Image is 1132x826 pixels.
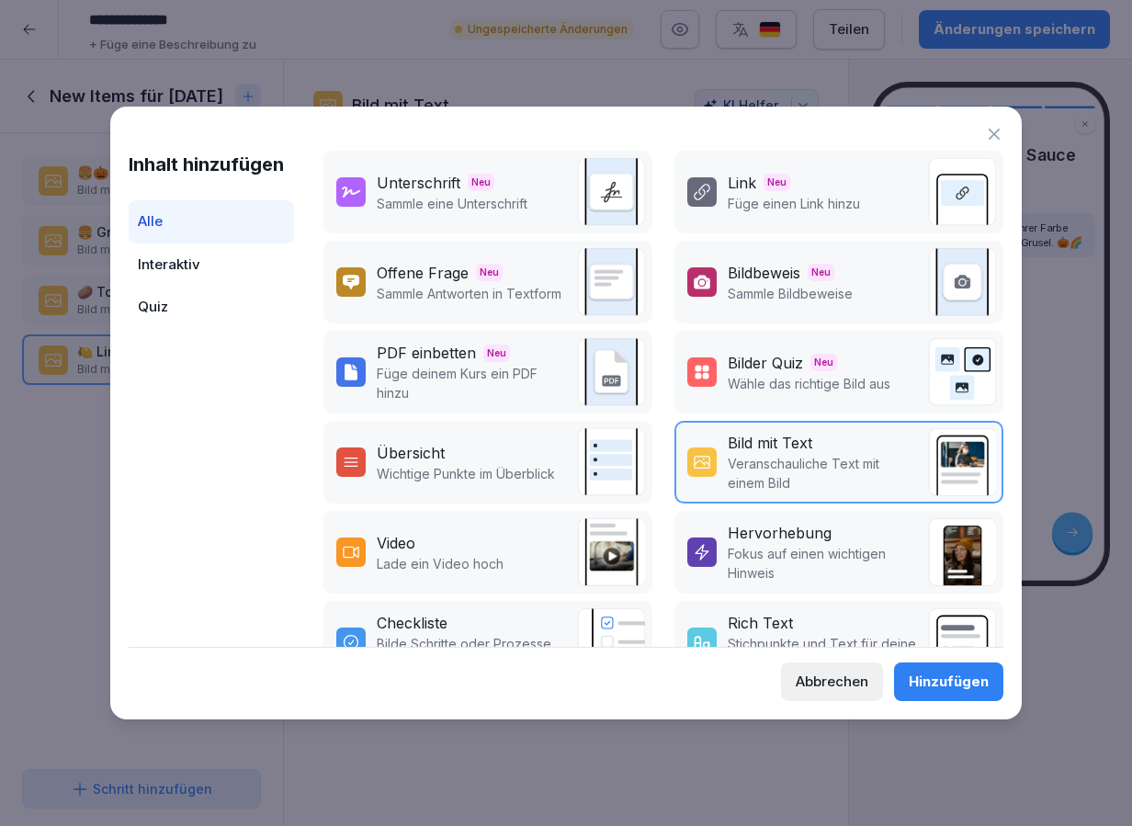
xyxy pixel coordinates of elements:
[728,194,860,213] p: Füge einen Link hinzu
[728,262,800,284] div: Bildbeweis
[468,174,494,191] span: Neu
[377,612,447,634] div: Checkliste
[928,518,996,586] img: callout.png
[728,544,919,583] p: Fokus auf einen wichtigen Hinweis
[728,284,853,303] p: Sammle Bildbeweise
[377,172,460,194] div: Unterschrift
[129,200,294,243] div: Alle
[894,662,1003,701] button: Hinzufügen
[928,608,996,676] img: richtext.svg
[728,172,756,194] div: Link
[577,158,645,226] img: signature.svg
[483,345,510,362] span: Neu
[377,442,445,464] div: Übersicht
[377,194,527,213] p: Sammle eine Unterschrift
[796,672,868,692] div: Abbrechen
[129,286,294,329] div: Quiz
[476,264,503,281] span: Neu
[377,464,555,483] p: Wichtige Punkte im Überblick
[577,608,645,676] img: checklist.svg
[728,352,803,374] div: Bilder Quiz
[577,338,645,406] img: pdf_embed.svg
[728,612,793,634] div: Rich Text
[577,518,645,586] img: video.png
[728,522,832,544] div: Hervorhebung
[928,248,996,316] img: image_upload.svg
[377,554,504,573] p: Lade ein Video hoch
[129,151,294,178] h1: Inhalt hinzufügen
[377,342,476,364] div: PDF einbetten
[810,354,837,371] span: Neu
[377,364,568,402] p: Füge deinem Kurs ein PDF hinzu
[728,374,890,393] p: Wähle das richtige Bild aus
[377,284,561,303] p: Sammle Antworten in Textform
[909,672,989,692] div: Hinzufügen
[728,432,812,454] div: Bild mit Text
[728,454,919,492] p: Veranschauliche Text mit einem Bild
[764,174,790,191] span: Neu
[928,158,996,226] img: link.svg
[129,243,294,287] div: Interaktiv
[377,634,568,673] p: Bilde Schritte oder Prozesse ab
[781,662,883,701] button: Abbrechen
[928,338,996,406] img: image_quiz.svg
[377,262,469,284] div: Offene Frage
[808,264,834,281] span: Neu
[577,248,645,316] img: text_response.svg
[728,634,919,673] p: Stichpunkte und Text für deine Lektion
[928,428,996,496] img: text_image.png
[577,428,645,496] img: overview.svg
[377,532,415,554] div: Video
